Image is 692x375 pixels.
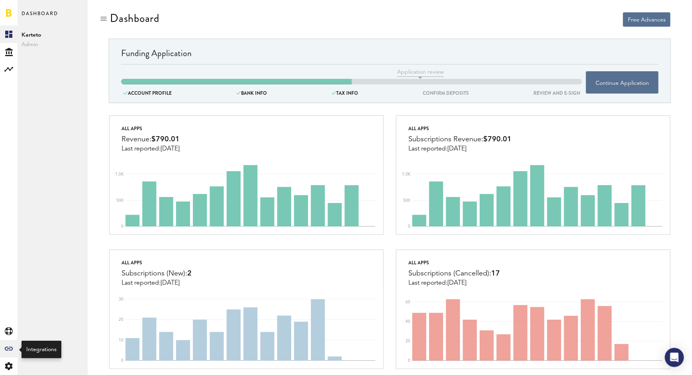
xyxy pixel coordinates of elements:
div: Last reported: [122,279,192,287]
text: 0 [408,225,410,229]
div: Revenue: [122,133,180,145]
span: Dashboard [22,9,58,25]
span: $790.01 [483,136,512,143]
text: 0 [121,225,124,229]
div: BANK INFO [234,89,269,98]
button: Continue Application [586,71,659,94]
div: ACCOUNT PROFILE [121,89,174,98]
span: Admin [22,40,84,49]
span: Support [58,6,87,13]
span: $790.01 [151,136,180,143]
text: 0 [121,359,124,363]
span: [DATE] [161,280,180,286]
text: 20 [406,339,410,343]
text: 20 [119,318,124,322]
span: Karteto [22,30,84,40]
span: 2 [187,270,192,277]
button: Free Advances [623,12,670,27]
div: Open Intercom Messenger [665,348,684,367]
text: 60 [406,300,410,304]
span: [DATE] [447,280,467,286]
text: 40 [406,320,410,324]
div: confirm deposits [421,89,471,98]
text: 0 [408,359,410,363]
span: Application review [397,68,444,77]
div: All apps [408,124,512,133]
span: [DATE] [447,146,467,152]
div: Dashboard [110,12,159,25]
text: 1.0K [115,172,124,176]
div: Funding Application [121,47,659,64]
div: Integrations [26,346,57,354]
text: 30 [119,297,124,301]
div: REVIEW AND E-SIGN [531,89,582,98]
div: Subscriptions (New): [122,268,192,279]
text: 1.0K [402,172,411,176]
text: 500 [116,199,124,203]
div: tax info [329,89,360,98]
div: Subscriptions (Cancelled): [408,268,500,279]
div: Last reported: [408,145,512,152]
div: All apps [408,258,500,268]
div: All apps [122,124,180,133]
div: Subscriptions Revenue: [408,133,512,145]
span: 17 [491,270,500,277]
div: Last reported: [122,145,180,152]
span: [DATE] [161,146,180,152]
text: 10 [119,338,124,342]
text: 500 [403,199,410,203]
div: All apps [122,258,192,268]
div: Last reported: [408,279,500,287]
